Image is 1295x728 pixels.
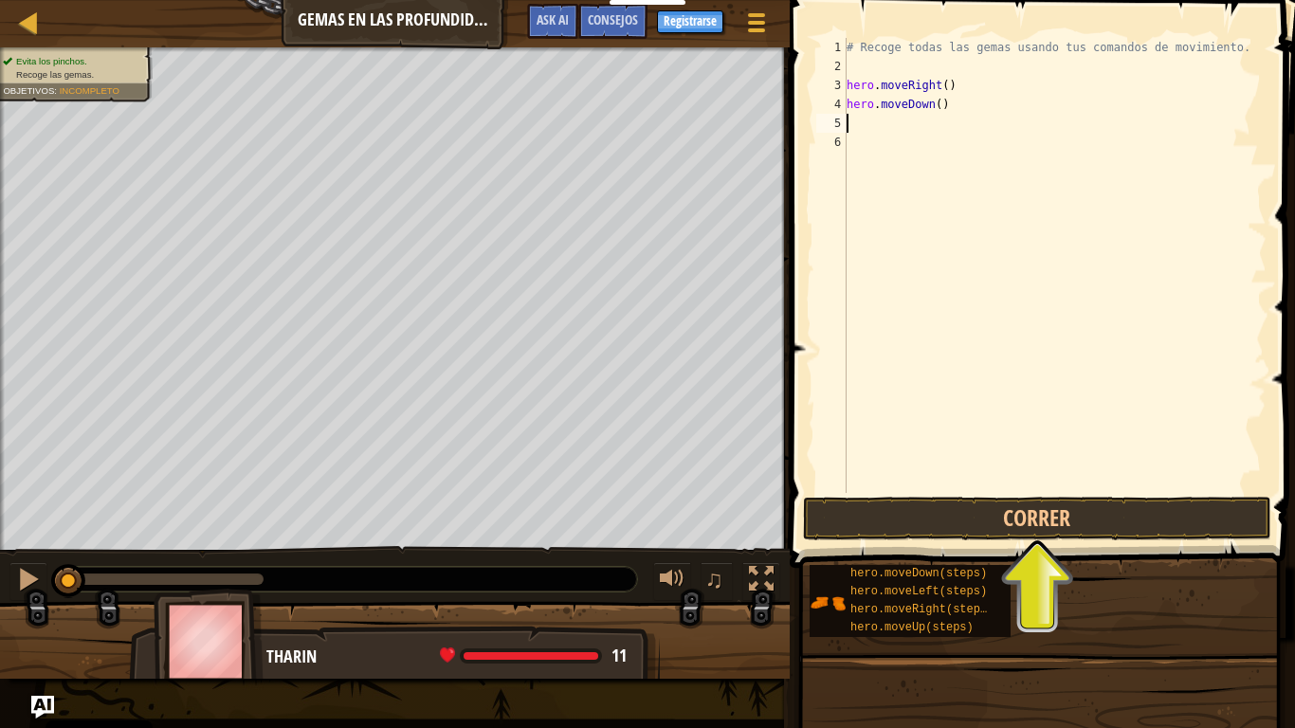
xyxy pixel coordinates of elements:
[527,4,578,39] button: Ask AI
[588,10,638,28] span: Consejos
[816,114,847,133] div: 5
[154,589,264,694] img: thang_avatar_frame.png
[810,585,846,621] img: portrait.png
[816,95,847,114] div: 4
[850,603,994,616] span: hero.moveRight(steps)
[850,567,987,580] span: hero.moveDown(steps)
[850,621,974,634] span: hero.moveUp(steps)
[816,76,847,95] div: 3
[266,645,641,669] div: Tharin
[31,696,54,719] button: Ask AI
[611,644,627,667] span: 11
[701,562,733,601] button: ♫
[816,57,847,76] div: 2
[742,562,780,601] button: Alterna pantalla completa.
[816,133,847,152] div: 6
[657,10,723,33] button: Registrarse
[3,86,54,97] span: Objetivos
[9,562,47,601] button: Ctrl + P: Pause
[537,10,569,28] span: Ask AI
[704,565,723,593] span: ♫
[16,56,87,66] span: Evita los pinchos.
[3,68,141,82] li: Recoge las gemas.
[733,4,780,48] button: Mostrar menú del juego
[803,497,1271,540] button: Correr
[60,86,119,97] span: Incompleto
[850,585,987,598] span: hero.moveLeft(steps)
[54,86,59,97] span: :
[440,647,627,664] div: health: 11 / 11
[3,56,141,69] li: Evita los pinchos.
[653,562,691,601] button: Ajustar volúmen
[816,38,847,57] div: 1
[16,69,94,80] span: Recoge las gemas.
